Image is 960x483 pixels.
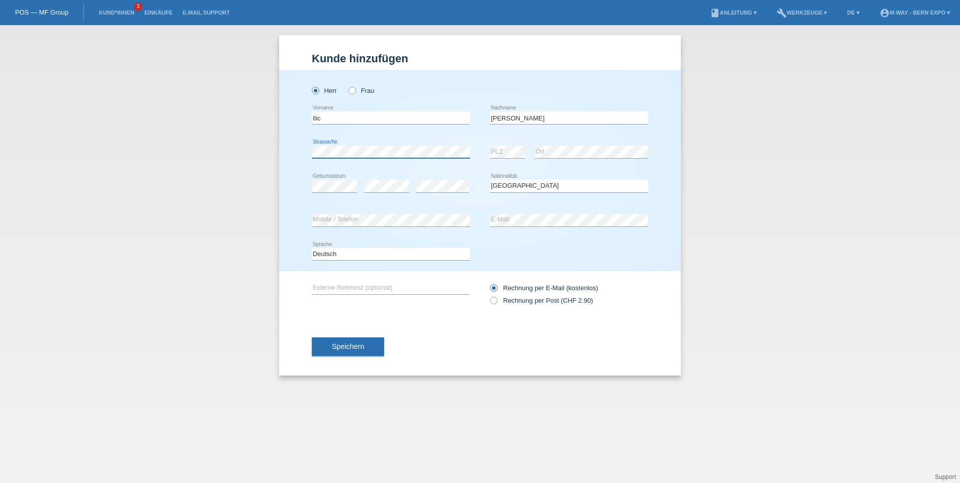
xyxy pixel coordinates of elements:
a: POS — MF Group [15,9,68,16]
label: Rechnung per E-Mail (kostenlos) [490,284,598,292]
label: Herr [312,87,337,94]
i: account_circle [880,8,890,18]
a: E-Mail Support [178,10,235,16]
i: build [777,8,787,18]
label: Frau [348,87,374,94]
a: bookAnleitung ▾ [705,10,762,16]
button: Speichern [312,337,384,356]
a: buildWerkzeuge ▾ [772,10,832,16]
a: account_circlem-way - Bern Expo ▾ [875,10,955,16]
input: Frau [348,87,355,93]
input: Herr [312,87,318,93]
span: 3 [134,3,142,11]
input: Rechnung per Post (CHF 2.90) [490,297,497,309]
h1: Kunde hinzufügen [312,52,648,65]
a: Kund*innen [94,10,139,16]
a: DE ▾ [842,10,864,16]
span: Speichern [332,342,364,350]
input: Rechnung per E-Mail (kostenlos) [490,284,497,297]
a: Support [935,473,956,480]
label: Rechnung per Post (CHF 2.90) [490,297,593,304]
i: book [710,8,720,18]
a: Einkäufe [139,10,177,16]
